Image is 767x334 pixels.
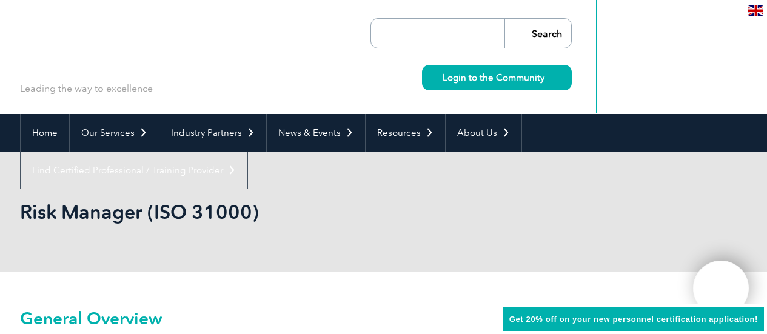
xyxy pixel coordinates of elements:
[706,273,736,304] img: svg+xml;nitro-empty-id=MTMxNzoxMTY=-1;base64,PHN2ZyB2aWV3Qm94PSIwIDAgNDAwIDQwMCIgd2lkdGg9IjQwMCIg...
[159,114,266,152] a: Industry Partners
[509,315,758,324] span: Get 20% off on your new personnel certification application!
[20,200,486,224] h1: Risk Manager (ISO 31000)
[267,114,365,152] a: News & Events
[366,114,445,152] a: Resources
[544,74,551,81] img: svg+xml;nitro-empty-id=MzcxOjIyMw==-1;base64,PHN2ZyB2aWV3Qm94PSIwIDAgMTEgMTEiIHdpZHRoPSIxMSIgaGVp...
[70,114,159,152] a: Our Services
[422,65,572,90] a: Login to the Community
[446,114,521,152] a: About Us
[504,19,571,48] input: Search
[21,152,247,189] a: Find Certified Professional / Training Provider
[20,82,153,95] p: Leading the way to excellence
[21,114,69,152] a: Home
[748,5,763,16] img: en
[20,309,529,328] h2: General Overview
